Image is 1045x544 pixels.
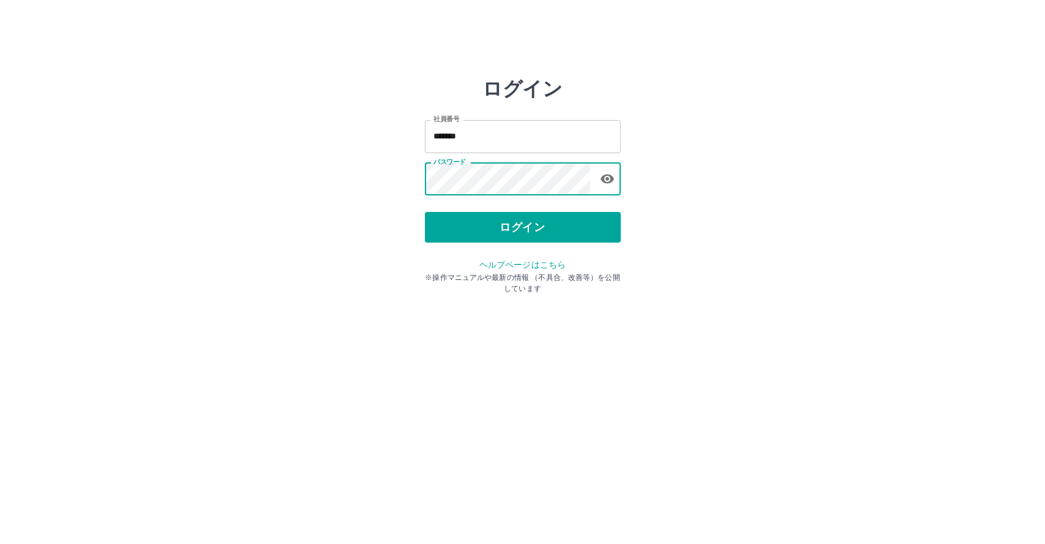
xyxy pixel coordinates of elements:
label: パスワード [433,157,466,167]
h2: ログイン [482,77,563,100]
button: ログイン [425,212,621,243]
p: ※操作マニュアルや最新の情報 （不具合、改善等）を公開しています [425,272,621,294]
label: 社員番号 [433,115,459,124]
a: ヘルプページはこちら [479,260,566,270]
